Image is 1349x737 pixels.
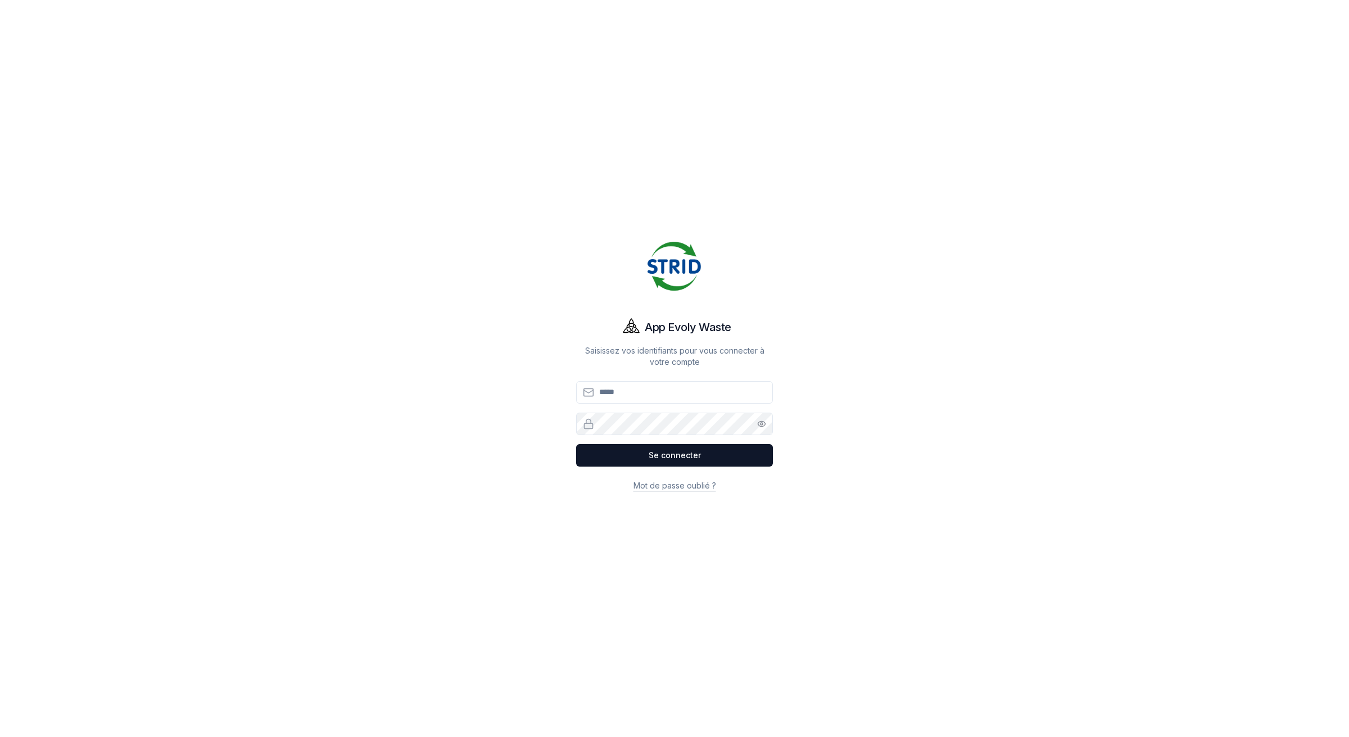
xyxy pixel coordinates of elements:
[645,319,731,335] h1: App Evoly Waste
[618,314,645,341] img: Evoly Logo
[576,345,773,368] p: Saisissez vos identifiants pour vous connecter à votre compte
[633,481,716,490] a: Mot de passe oublié ?
[648,239,701,293] img: Strid Logo
[576,444,773,467] button: Se connecter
